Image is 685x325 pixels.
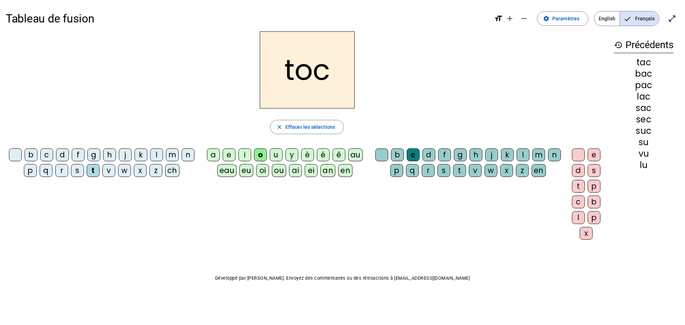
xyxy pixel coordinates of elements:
div: n [548,148,561,161]
mat-icon: close [276,124,283,130]
h1: Tableau de fusion [6,7,488,30]
div: n [182,148,194,161]
button: Augmenter la taille de la police [503,11,517,26]
div: sac [614,104,674,112]
div: h [103,148,116,161]
div: t [453,164,466,177]
div: vu [614,149,674,158]
div: l [572,211,585,224]
div: t [87,164,100,177]
div: su [614,138,674,147]
div: h [470,148,482,161]
div: oi [256,164,269,177]
div: z [516,164,529,177]
div: ei [305,164,318,177]
div: eu [239,164,253,177]
div: p [390,164,403,177]
div: g [87,148,100,161]
button: Diminuer la taille de la police [517,11,531,26]
div: tac [614,58,674,67]
div: pac [614,81,674,90]
div: lu [614,161,674,169]
div: l [517,148,529,161]
div: k [501,148,514,161]
div: p [588,180,600,193]
div: r [55,164,68,177]
div: lac [614,92,674,101]
div: q [40,164,52,177]
h3: Précédents [614,37,674,53]
div: p [24,164,37,177]
div: r [422,164,435,177]
div: é [317,148,330,161]
div: an [320,164,335,177]
div: d [56,148,69,161]
div: s [588,164,600,177]
div: z [149,164,162,177]
div: en [338,164,352,177]
span: Français [620,11,659,26]
div: d [572,164,585,177]
div: ou [272,164,286,177]
div: f [72,148,85,161]
div: s [71,164,84,177]
div: g [454,148,467,161]
div: k [135,148,147,161]
div: è [301,148,314,161]
div: ch [165,164,179,177]
div: v [469,164,482,177]
div: i [238,148,251,161]
h2: toc [260,31,355,108]
div: w [484,164,497,177]
span: English [594,11,620,26]
div: l [150,148,163,161]
div: x [500,164,513,177]
div: y [285,148,298,161]
button: Paramètres [537,11,588,26]
mat-icon: remove [520,14,528,23]
div: m [532,148,545,161]
div: p [588,211,600,224]
div: x [134,164,147,177]
div: u [270,148,283,161]
span: Effacer les sélections [285,123,335,131]
div: w [118,164,131,177]
div: t [572,180,585,193]
div: d [422,148,435,161]
div: v [102,164,115,177]
div: x [580,227,593,240]
div: f [438,148,451,161]
div: j [485,148,498,161]
mat-icon: history [614,41,623,49]
div: e [588,148,600,161]
div: a [207,148,220,161]
button: Entrer en plein écran [665,11,679,26]
button: Effacer les sélections [270,120,344,134]
div: b [588,195,600,208]
div: bac [614,70,674,78]
div: o [254,148,267,161]
mat-icon: add [506,14,514,23]
div: j [119,148,132,161]
div: eau [217,164,237,177]
span: Paramètres [552,14,579,23]
div: en [532,164,546,177]
div: ai [289,164,302,177]
div: m [166,148,179,161]
p: Développé par [PERSON_NAME]. Envoyez des commentaires ou des rétroactions à [EMAIL_ADDRESS][DOMAI... [6,274,679,283]
div: suc [614,127,674,135]
div: q [406,164,419,177]
div: sec [614,115,674,124]
div: s [437,164,450,177]
div: c [407,148,420,161]
div: b [391,148,404,161]
div: c [40,148,53,161]
div: b [25,148,37,161]
mat-icon: open_in_full [668,14,676,23]
mat-icon: format_size [494,14,503,23]
mat-icon: settings [543,15,549,22]
div: c [572,195,585,208]
div: au [348,148,363,161]
div: ê [333,148,345,161]
mat-button-toggle-group: Language selection [594,11,659,26]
